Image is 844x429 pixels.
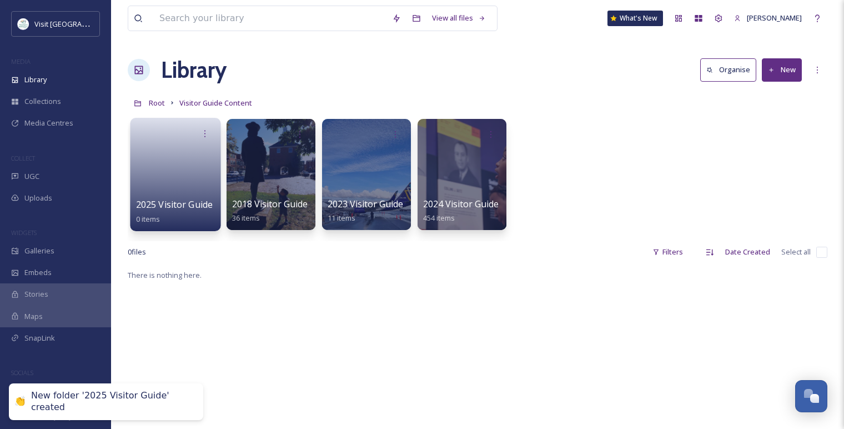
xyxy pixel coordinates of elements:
[647,241,689,263] div: Filters
[149,96,165,109] a: Root
[11,228,37,237] span: WIDGETS
[128,270,202,280] span: There is nothing here.
[128,247,146,257] span: 0 file s
[781,247,811,257] span: Select all
[700,58,756,81] button: Organise
[11,154,35,162] span: COLLECT
[34,18,120,29] span: Visit [GEOGRAPHIC_DATA]
[24,289,48,300] span: Stories
[328,199,403,223] a: 2023 Visitor Guide11 items
[24,118,73,128] span: Media Centres
[328,198,403,210] span: 2023 Visitor Guide
[795,380,827,412] button: Open Chat
[700,58,762,81] a: Organise
[423,213,455,223] span: 454 items
[14,396,26,408] div: 👏
[607,11,663,26] a: What's New
[24,96,61,107] span: Collections
[232,213,260,223] span: 36 items
[149,98,165,108] span: Root
[136,199,213,224] a: 2025 Visitor Guide0 items
[24,171,39,182] span: UGC
[423,199,499,223] a: 2024 Visitor Guide454 items
[232,199,308,223] a: 2018 Visitor Guide36 items
[11,57,31,66] span: MEDIA
[24,311,43,322] span: Maps
[720,241,776,263] div: Date Created
[11,368,33,377] span: SOCIALS
[179,98,252,108] span: Visitor Guide Content
[328,213,355,223] span: 11 items
[136,213,160,223] span: 0 items
[31,390,192,413] div: New folder '2025 Visitor Guide' created
[423,198,499,210] span: 2024 Visitor Guide
[24,267,52,278] span: Embeds
[18,18,29,29] img: download%20%281%29.jpeg
[24,246,54,256] span: Galleries
[24,193,52,203] span: Uploads
[232,198,308,210] span: 2018 Visitor Guide
[136,198,213,211] span: 2025 Visitor Guide
[729,7,807,29] a: [PERSON_NAME]
[154,6,386,31] input: Search your library
[762,58,802,81] button: New
[426,7,491,29] a: View all files
[24,333,55,343] span: SnapLink
[161,53,227,87] a: Library
[747,13,802,23] span: [PERSON_NAME]
[24,74,47,85] span: Library
[179,96,252,109] a: Visitor Guide Content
